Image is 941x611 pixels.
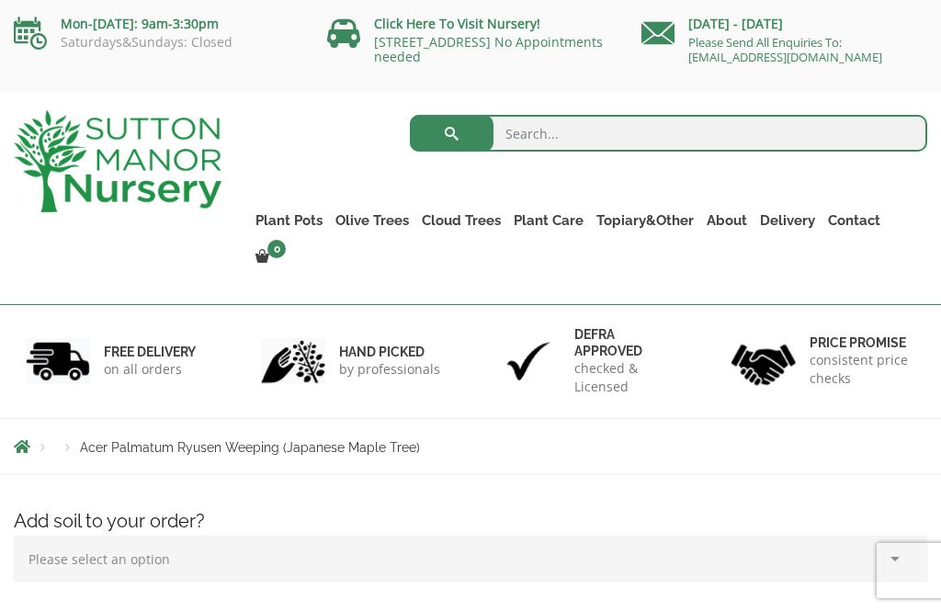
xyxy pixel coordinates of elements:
a: Plant Care [507,208,590,233]
a: Delivery [754,208,822,233]
p: Mon-[DATE]: 9am-3:30pm [14,13,300,35]
h6: hand picked [339,344,440,360]
h6: Defra approved [574,326,680,359]
input: Search... [410,115,927,152]
a: Please Send All Enquiries To: [EMAIL_ADDRESS][DOMAIN_NAME] [688,34,882,65]
p: on all orders [104,360,196,379]
p: [DATE] - [DATE] [641,13,927,35]
a: Olive Trees [329,208,415,233]
img: 2.jpg [261,338,325,385]
img: 3.jpg [496,338,561,385]
p: checked & Licensed [574,359,680,396]
a: Cloud Trees [415,208,507,233]
span: 0 [267,240,286,258]
a: Click Here To Visit Nursery! [374,15,540,32]
a: About [700,208,754,233]
img: 4.jpg [731,333,796,389]
p: by professionals [339,360,440,379]
a: [STREET_ADDRESS] No Appointments needed [374,33,603,65]
h6: FREE DELIVERY [104,344,196,360]
a: Topiary&Other [590,208,700,233]
p: consistent price checks [810,351,915,388]
img: logo [14,110,221,212]
nav: Breadcrumbs [14,439,927,454]
p: Saturdays&Sundays: Closed [14,35,300,50]
a: 0 [249,244,291,270]
h6: Price promise [810,334,915,351]
img: 1.jpg [26,338,90,385]
span: Acer Palmatum Ryusen Weeping (Japanese Maple Tree) [80,440,420,455]
a: Plant Pots [249,208,329,233]
a: Contact [822,208,887,233]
